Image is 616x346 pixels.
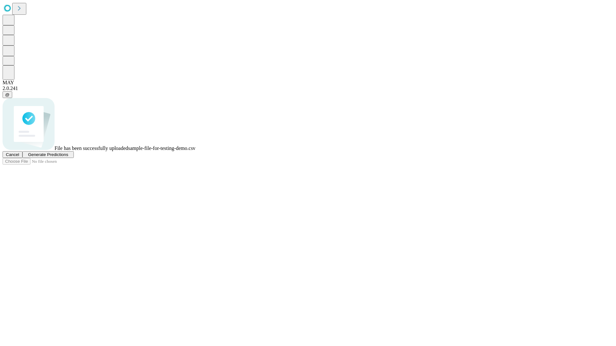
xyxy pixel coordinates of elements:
span: sample-file-for-testing-demo.csv [128,145,195,151]
span: Cancel [6,152,19,157]
button: @ [3,91,12,98]
span: File has been successfully uploaded [55,145,128,151]
div: MAY [3,80,613,86]
div: 2.0.241 [3,86,613,91]
button: Generate Predictions [22,151,74,158]
span: @ [5,92,10,97]
button: Cancel [3,151,22,158]
span: Generate Predictions [28,152,68,157]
